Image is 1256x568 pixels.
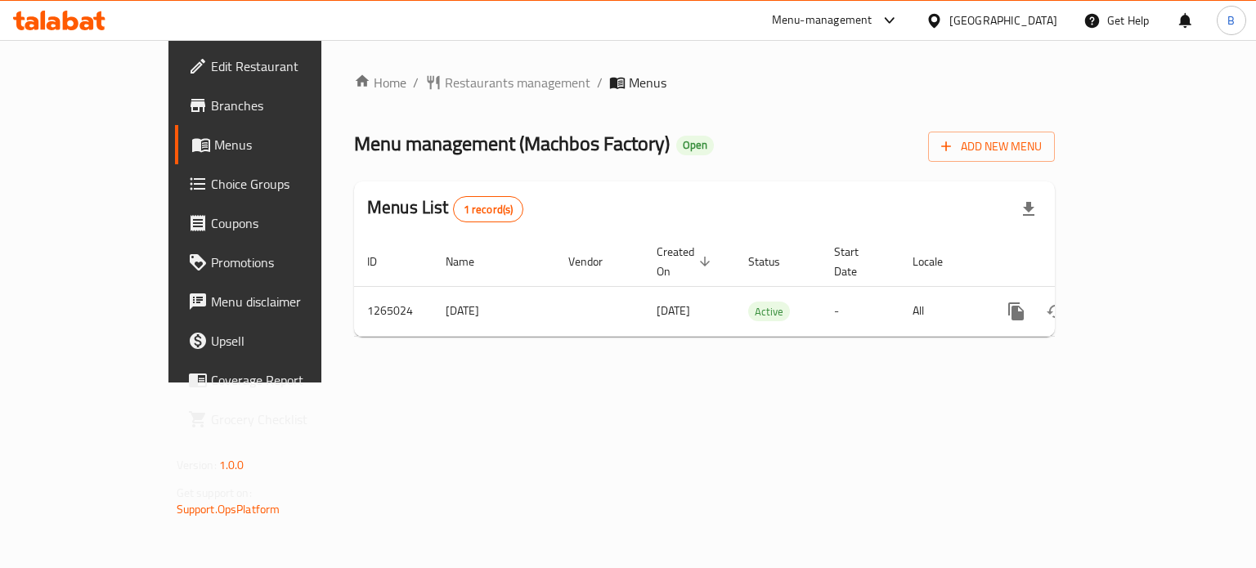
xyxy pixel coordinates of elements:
span: Name [446,252,496,271]
span: Created On [657,242,715,281]
span: [DATE] [657,300,690,321]
button: Add New Menu [928,132,1055,162]
span: Status [748,252,801,271]
span: Get support on: [177,482,252,503]
a: Home [354,73,406,92]
h2: Menus List [367,195,523,222]
table: enhanced table [354,237,1167,337]
span: Open [676,138,714,152]
span: Active [748,302,790,321]
a: Grocery Checklist [175,400,379,439]
button: Change Status [1036,292,1075,331]
span: Vendor [568,252,624,271]
span: 1 record(s) [454,202,523,217]
div: Export file [1009,190,1048,229]
span: Start Date [834,242,880,281]
a: Choice Groups [175,164,379,203]
span: Menu disclaimer [211,292,366,311]
span: Version: [177,454,217,476]
span: Coverage Report [211,370,366,390]
div: Open [676,136,714,155]
td: [DATE] [433,286,555,336]
div: Menu-management [772,11,872,30]
li: / [413,73,419,92]
span: Promotions [211,253,366,272]
span: Grocery Checklist [211,409,366,429]
span: Locale [913,252,964,271]
a: Menu disclaimer [175,282,379,321]
a: Support.OpsPlatform [177,499,280,520]
span: Branches [211,96,366,115]
a: Branches [175,86,379,125]
span: Upsell [211,331,366,351]
span: Edit Restaurant [211,56,366,76]
a: Edit Restaurant [175,47,379,86]
td: - [821,286,899,336]
div: [GEOGRAPHIC_DATA] [949,11,1057,29]
span: Choice Groups [211,174,366,194]
a: Upsell [175,321,379,360]
span: B [1227,11,1235,29]
span: Add New Menu [941,136,1042,157]
button: more [997,292,1036,331]
span: ID [367,252,398,271]
div: Active [748,302,790,321]
span: Restaurants management [445,73,590,92]
td: 1265024 [354,286,433,336]
td: All [899,286,984,336]
span: Menus [629,73,666,92]
div: Total records count [453,196,524,222]
nav: breadcrumb [354,73,1055,92]
span: Menu management ( Machbos Factory ) [354,125,670,162]
a: Restaurants management [425,73,590,92]
li: / [597,73,603,92]
a: Promotions [175,243,379,282]
span: Menus [214,135,366,154]
th: Actions [984,237,1167,287]
a: Menus [175,125,379,164]
span: Coupons [211,213,366,233]
span: 1.0.0 [219,454,244,476]
a: Coverage Report [175,360,379,400]
a: Coupons [175,203,379,243]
